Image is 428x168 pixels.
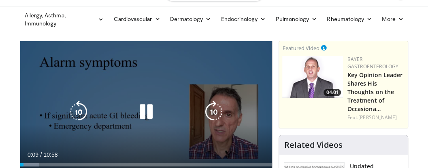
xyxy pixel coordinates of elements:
a: Key Opinion Leader Shares His Thoughts on the Treatment of Occasiona… [347,71,402,113]
div: Progress Bar [20,163,273,166]
div: Feat. [347,114,405,121]
a: Allergy, Asthma, Immunology [20,11,109,27]
h4: Related Videos [284,140,342,150]
a: 04:01 [282,56,343,98]
a: Pulmonology [270,11,322,27]
small: Featured Video [282,44,319,52]
span: 0:09 [28,151,38,158]
span: 10:58 [43,151,57,158]
a: Dermatology [165,11,216,27]
a: Rheumatology [322,11,377,27]
span: 04:01 [324,89,341,96]
span: / [40,151,42,158]
a: [PERSON_NAME] [358,114,397,121]
a: Cardiovascular [109,11,165,27]
a: Bayer Gastroenterology [347,56,398,70]
a: Endocrinology [216,11,270,27]
a: More [377,11,408,27]
img: 9828b8df-38ad-4333-b93d-bb657251ca89.png.150x105_q85_crop-smart_upscale.png [282,56,343,98]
